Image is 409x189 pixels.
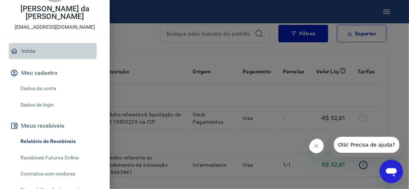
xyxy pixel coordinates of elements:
[309,139,327,157] iframe: Fechar mensagem
[6,5,104,20] p: [PERSON_NAME] da [PERSON_NAME]
[15,23,95,31] p: [EMAIL_ADDRESS][DOMAIN_NAME]
[18,134,101,149] a: Relatório de Recebíveis
[380,160,403,183] iframe: Botão para abrir a janela de mensagens
[18,97,101,112] a: Dados de login
[9,43,101,59] a: Início
[18,81,101,96] a: Dados da conta
[18,166,101,181] a: Contratos com credores
[9,118,101,134] button: Meus recebíveis
[9,65,101,81] button: Meu cadastro
[330,137,403,157] iframe: Mensagem da empresa
[18,150,101,165] a: Recebíveis Futuros Online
